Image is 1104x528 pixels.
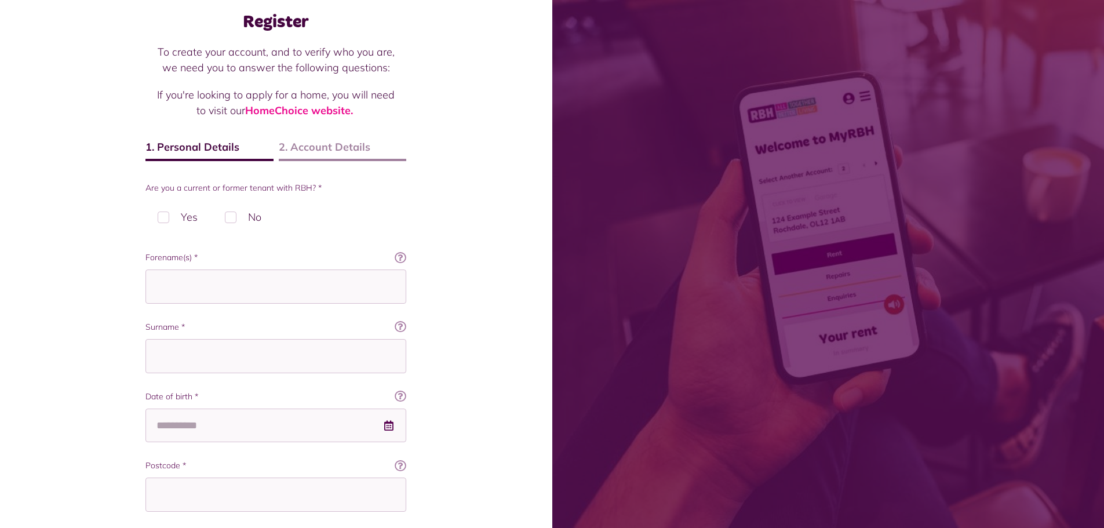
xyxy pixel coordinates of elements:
span: 2. Account Details [279,139,407,161]
p: If you're looking to apply for a home, you will need to visit our [157,87,395,118]
a: HomeChoice website. [245,104,353,117]
span: 1. Personal Details [145,139,274,161]
h1: Register [145,12,406,32]
p: To create your account, and to verify who you are, we need you to answer the following questions: [157,44,395,75]
label: Forename(s) * [145,252,406,264]
label: Are you a current or former tenant with RBH? * [145,182,406,194]
label: Postcode * [145,460,406,472]
label: Yes [145,200,210,234]
label: No [213,200,274,234]
label: Surname * [145,321,406,333]
label: Date of birth * [145,391,406,403]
